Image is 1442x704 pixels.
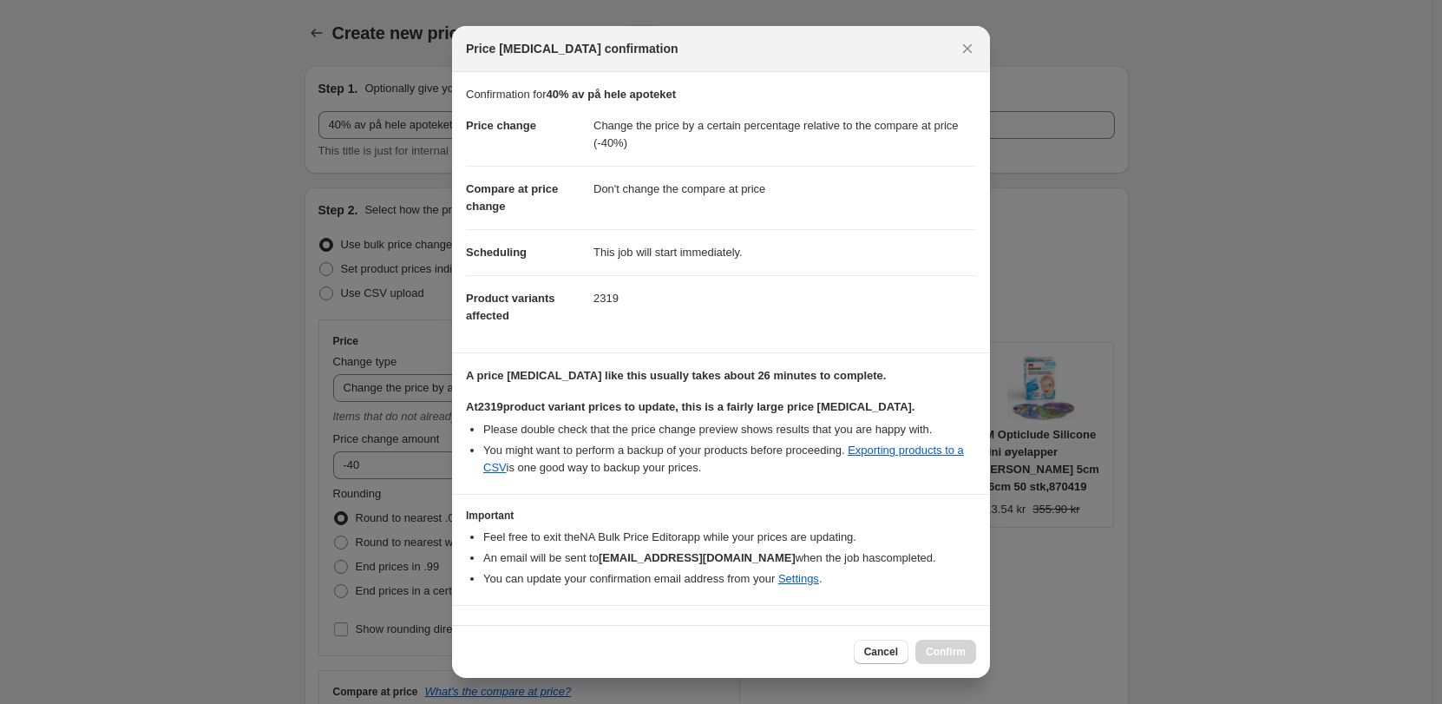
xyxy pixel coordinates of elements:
[466,86,976,103] p: Confirmation for
[483,442,976,477] li: You might want to perform a backup of your products before proceeding. is one good way to backup ...
[483,549,976,567] li: An email will be sent to when the job has completed .
[466,182,558,213] span: Compare at price change
[466,400,914,413] b: At 2319 product variant prices to update, this is a fairly large price [MEDICAL_DATA].
[483,444,964,474] a: Exporting products to a CSV
[483,421,976,438] li: Please double check that the price change preview shows results that you are happy with.
[483,529,976,546] li: Feel free to exit the NA Bulk Price Editor app while your prices are updating.
[466,509,976,523] h3: Important
[593,229,976,275] dd: This job will start immediately.
[483,570,976,588] li: You can update your confirmation email address from your .
[599,551,796,564] b: [EMAIL_ADDRESS][DOMAIN_NAME]
[546,88,676,101] b: 40% av på hele apoteket
[864,645,898,659] span: Cancel
[593,103,976,166] dd: Change the price by a certain percentage relative to the compare at price (-40%)
[466,246,527,259] span: Scheduling
[955,36,980,61] button: Close
[488,625,906,638] b: I understand that this price [MEDICAL_DATA] will affect 2319 product variants
[854,640,908,664] button: Cancel
[593,166,976,212] dd: Don't change the compare at price
[466,369,886,382] b: A price [MEDICAL_DATA] like this usually takes about 26 minutes to complete.
[466,119,536,132] span: Price change
[778,572,819,585] a: Settings
[593,275,976,321] dd: 2319
[466,40,678,57] span: Price [MEDICAL_DATA] confirmation
[466,292,555,322] span: Product variants affected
